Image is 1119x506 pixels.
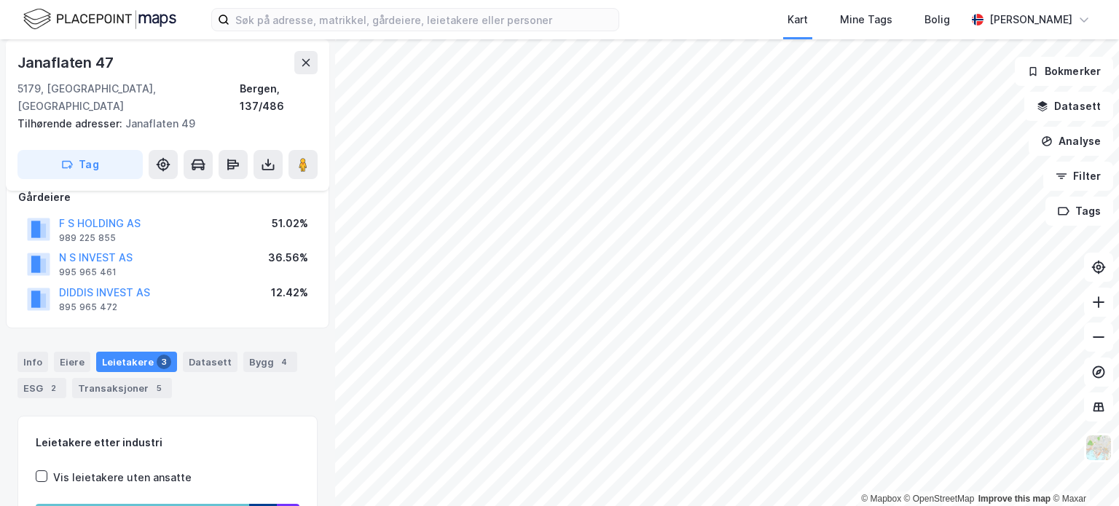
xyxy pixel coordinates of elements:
[17,80,240,115] div: 5179, [GEOGRAPHIC_DATA], [GEOGRAPHIC_DATA]
[46,381,60,395] div: 2
[861,494,901,504] a: Mapbox
[978,494,1051,504] a: Improve this map
[1029,127,1113,156] button: Analyse
[272,215,308,232] div: 51.02%
[840,11,892,28] div: Mine Tags
[1024,92,1113,121] button: Datasett
[1085,434,1112,462] img: Z
[271,284,308,301] div: 12.42%
[18,189,317,206] div: Gårdeiere
[277,355,291,369] div: 4
[183,352,237,372] div: Datasett
[17,352,48,372] div: Info
[152,381,166,395] div: 5
[23,7,176,32] img: logo.f888ab2527a4732fd821a326f86c7f29.svg
[59,266,117,278] div: 995 965 461
[59,301,117,313] div: 895 965 472
[268,249,308,266] div: 36.56%
[59,232,116,244] div: 989 225 855
[96,352,177,372] div: Leietakere
[229,9,619,31] input: Søk på adresse, matrikkel, gårdeiere, leietakere eller personer
[788,11,808,28] div: Kart
[17,378,66,398] div: ESG
[17,117,125,130] span: Tilhørende adresser:
[17,150,143,179] button: Tag
[243,352,297,372] div: Bygg
[1043,162,1113,191] button: Filter
[904,494,975,504] a: OpenStreetMap
[1015,57,1113,86] button: Bokmerker
[240,80,318,115] div: Bergen, 137/486
[72,378,172,398] div: Transaksjoner
[1046,436,1119,506] iframe: Chat Widget
[157,355,171,369] div: 3
[53,469,192,486] div: Vis leietakere uten ansatte
[1045,197,1113,226] button: Tags
[924,11,950,28] div: Bolig
[36,434,299,451] div: Leietakere etter industri
[17,51,116,74] div: Janaflaten 47
[54,352,90,372] div: Eiere
[17,115,306,133] div: Janaflaten 49
[989,11,1072,28] div: [PERSON_NAME]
